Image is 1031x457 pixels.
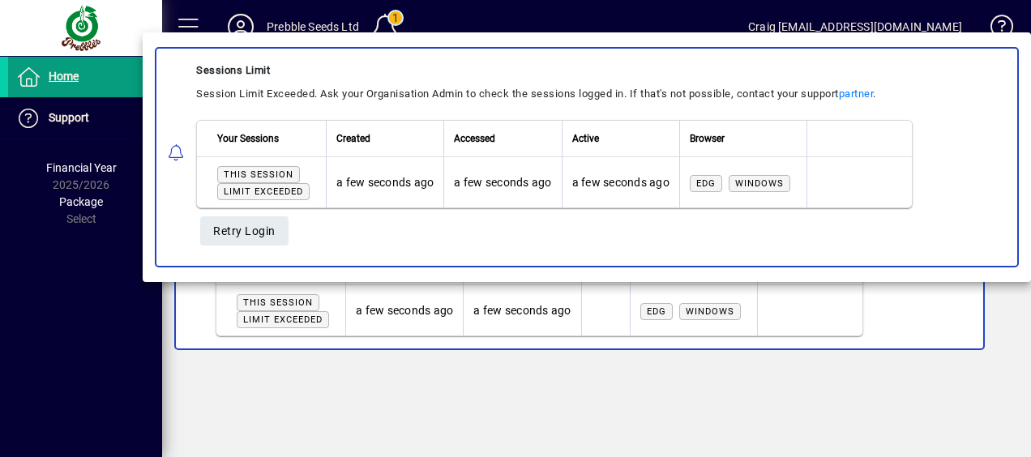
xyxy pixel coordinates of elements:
[443,157,561,207] td: a few seconds ago
[326,157,443,207] td: a few seconds ago
[572,130,599,147] span: Active
[690,130,725,147] span: Browser
[224,186,303,197] span: Limit exceeded
[735,178,784,189] span: Windows
[336,130,370,147] span: Created
[224,169,293,180] span: This session
[196,61,913,80] div: Sessions Limit
[696,178,716,189] span: Edg
[454,130,495,147] span: Accessed
[217,130,279,147] span: Your Sessions
[213,218,276,245] span: Retry Login
[143,47,1031,267] app-alert-notification-menu-item: Sessions Limit
[562,157,679,207] td: a few seconds ago
[839,88,874,100] a: partner
[196,84,913,104] div: Session Limit Exceeded. Ask your Organisation Admin to check the sessions logged in. If that's no...
[200,216,289,246] button: Retry Login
